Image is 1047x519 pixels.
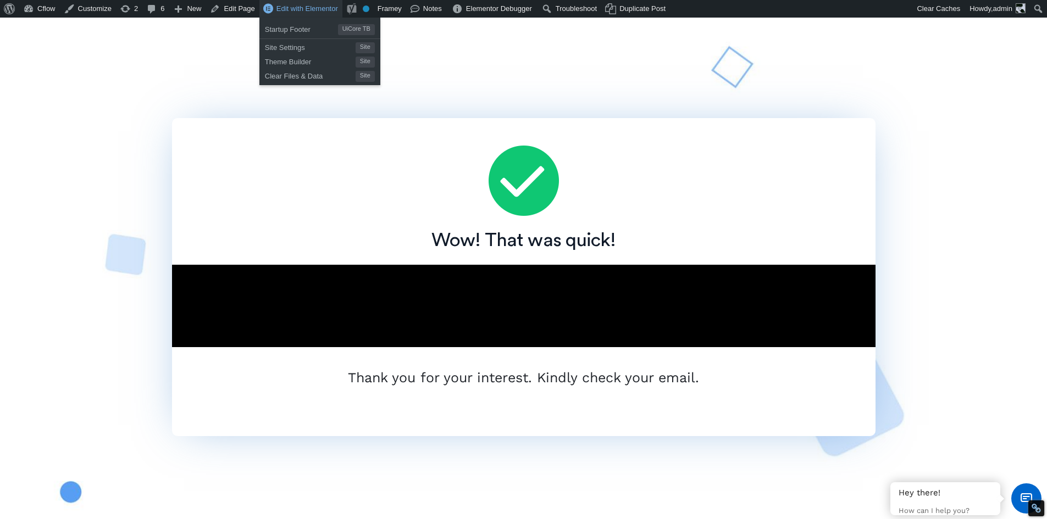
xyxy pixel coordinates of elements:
[489,146,559,216] img: tick
[899,488,992,499] div: Hey there!
[338,24,375,35] span: UiCore TB
[899,506,992,516] p: How can I help you?
[172,265,876,347] iframe: To enrich screen reader interactions, please activate Accessibility in Grammarly extension settings
[265,21,338,35] span: Startup Footer
[1011,483,1042,514] span: Chat Widget
[363,5,369,12] div: No index
[259,53,380,68] a: Theme BuilderSite
[265,68,356,82] span: Clear Files & Data
[356,71,375,82] span: Site
[259,68,380,82] a: Clear Files & DataSite
[178,227,870,254] h2: Wow! That was quick!
[1031,503,1042,514] div: Restore Info Box &#10;&#10;NoFollow Info:&#10; META-Robots NoFollow: &#09;true&#10; META-Robots N...
[265,39,356,53] span: Site Settings
[356,57,375,68] span: Site
[259,39,380,53] a: Site SettingsSite
[356,42,375,53] span: Site
[265,53,356,68] span: Theme Builder
[993,4,1012,13] span: admin
[259,21,380,35] a: Startup FooterUiCore TB
[276,4,338,13] span: Edit with Elementor
[225,366,823,390] p: Thank you for your interest. Kindly check your email.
